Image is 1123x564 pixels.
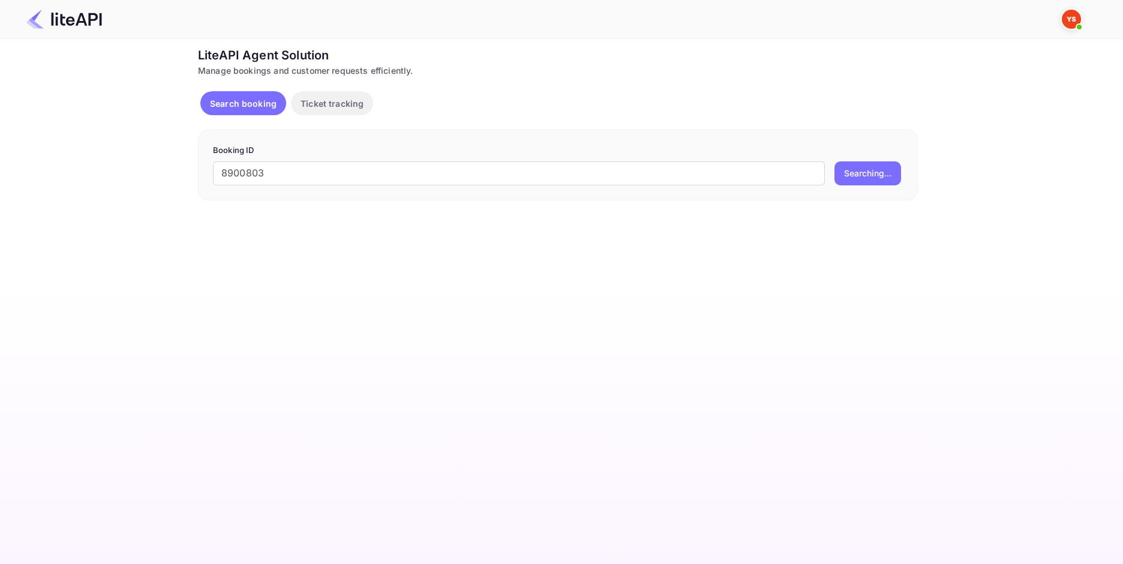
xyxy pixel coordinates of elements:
p: Booking ID [213,145,903,157]
div: Manage bookings and customer requests efficiently. [198,64,918,77]
input: Enter Booking ID (e.g., 63782194) [213,161,825,185]
img: Yandex Support [1062,10,1081,29]
img: LiteAPI Logo [26,10,102,29]
button: Searching... [834,161,901,185]
p: Ticket tracking [301,97,364,110]
p: Search booking [210,97,277,110]
div: LiteAPI Agent Solution [198,46,918,64]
